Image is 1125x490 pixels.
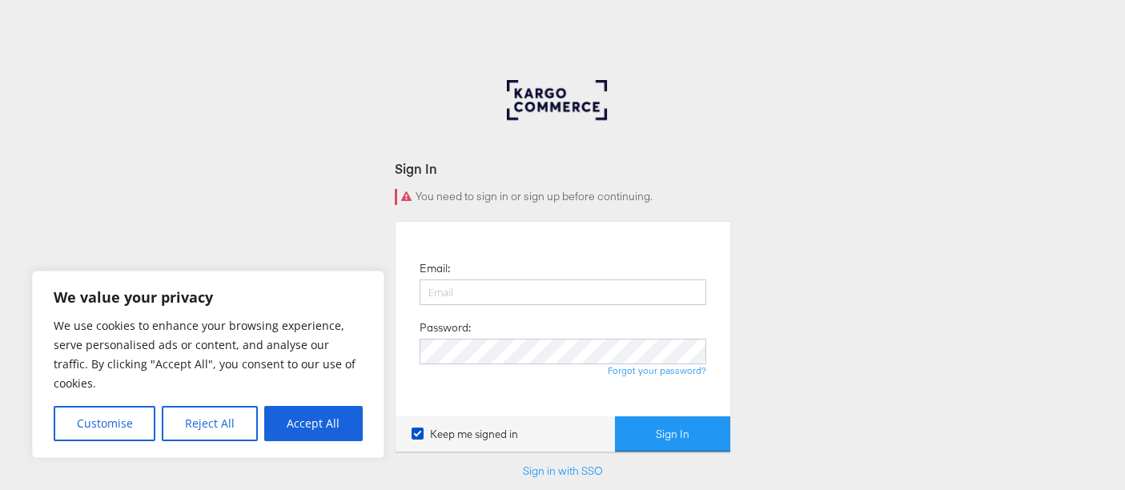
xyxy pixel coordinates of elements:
button: Reject All [162,406,257,441]
div: We value your privacy [32,271,384,458]
div: You need to sign in or sign up before continuing. [395,189,731,205]
p: We use cookies to enhance your browsing experience, serve personalised ads or content, and analys... [54,316,363,393]
label: Password: [420,320,471,335]
input: Email [420,279,706,305]
button: Accept All [264,406,363,441]
a: Sign in with SSO [523,464,603,478]
a: Forgot your password? [608,364,706,376]
button: Customise [54,406,155,441]
p: We value your privacy [54,287,363,307]
label: Email: [420,261,450,276]
label: Keep me signed in [412,427,518,442]
div: Sign In [395,159,731,178]
button: Sign In [615,416,730,452]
